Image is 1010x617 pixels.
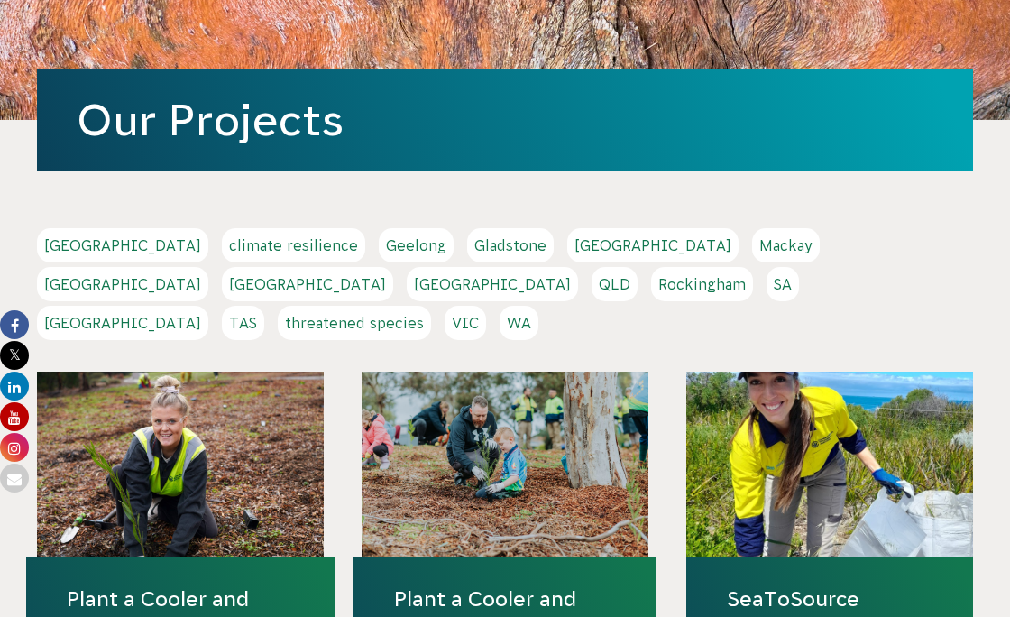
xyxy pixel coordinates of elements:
a: VIC [445,306,486,340]
a: QLD [592,267,638,301]
a: [GEOGRAPHIC_DATA] [37,228,208,262]
a: threatened species [278,306,431,340]
a: SA [767,267,799,301]
a: Geelong [379,228,454,262]
a: [GEOGRAPHIC_DATA] [37,306,208,340]
a: climate resilience [222,228,365,262]
a: Rockingham [651,267,753,301]
a: [GEOGRAPHIC_DATA] [222,267,393,301]
a: Mackay [752,228,820,262]
a: TAS [222,306,264,340]
a: Our Projects [77,96,344,144]
a: [GEOGRAPHIC_DATA] [567,228,739,262]
a: Gladstone [467,228,554,262]
a: [GEOGRAPHIC_DATA] [407,267,578,301]
a: [GEOGRAPHIC_DATA] [37,267,208,301]
a: WA [500,306,538,340]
